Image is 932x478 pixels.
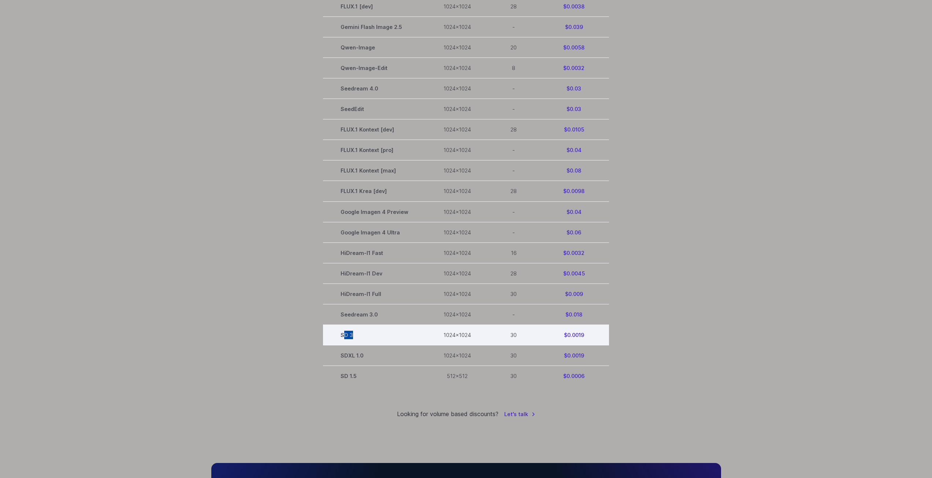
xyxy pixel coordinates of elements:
[539,99,609,119] td: $0.03
[539,201,609,222] td: $0.04
[323,263,426,284] td: HiDream-I1 Dev
[323,366,426,386] td: SD 1.5
[426,325,489,345] td: 1024x1024
[539,119,609,140] td: $0.0105
[323,242,426,263] td: HiDream-I1 Fast
[489,140,539,160] td: -
[489,263,539,284] td: 28
[539,242,609,263] td: $0.0032
[539,263,609,284] td: $0.0045
[489,99,539,119] td: -
[489,222,539,242] td: -
[323,58,426,78] td: Qwen-Image-Edit
[323,201,426,222] td: Google Imagen 4 Preview
[539,58,609,78] td: $0.0032
[323,181,426,201] td: FLUX.1 Krea [dev]
[539,345,609,366] td: $0.0019
[489,17,539,37] td: -
[489,304,539,325] td: -
[426,345,489,366] td: 1024x1024
[539,304,609,325] td: $0.018
[323,222,426,242] td: Google Imagen 4 Ultra
[341,23,408,31] span: Gemini Flash Image 2.5
[323,140,426,160] td: FLUX.1 Kontext [pro]
[489,58,539,78] td: 8
[489,37,539,58] td: 20
[323,325,426,345] td: SD 3
[426,284,489,304] td: 1024x1024
[539,140,609,160] td: $0.04
[539,366,609,386] td: $0.0006
[426,78,489,99] td: 1024x1024
[323,345,426,366] td: SDXL 1.0
[539,37,609,58] td: $0.0058
[539,78,609,99] td: $0.03
[426,222,489,242] td: 1024x1024
[489,119,539,140] td: 28
[426,17,489,37] td: 1024x1024
[426,140,489,160] td: 1024x1024
[539,325,609,345] td: $0.0019
[323,37,426,58] td: Qwen-Image
[489,181,539,201] td: 28
[426,99,489,119] td: 1024x1024
[489,284,539,304] td: 30
[426,160,489,181] td: 1024x1024
[397,410,498,419] small: Looking for volume based discounts?
[426,37,489,58] td: 1024x1024
[323,78,426,99] td: Seedream 4.0
[489,201,539,222] td: -
[489,160,539,181] td: -
[426,304,489,325] td: 1024x1024
[489,366,539,386] td: 30
[539,181,609,201] td: $0.0098
[323,304,426,325] td: Seedream 3.0
[426,201,489,222] td: 1024x1024
[539,17,609,37] td: $0.039
[426,58,489,78] td: 1024x1024
[539,284,609,304] td: $0.009
[504,410,535,418] a: Let's talk
[539,222,609,242] td: $0.06
[323,160,426,181] td: FLUX.1 Kontext [max]
[489,78,539,99] td: -
[489,345,539,366] td: 30
[323,99,426,119] td: SeedEdit
[489,325,539,345] td: 30
[323,119,426,140] td: FLUX.1 Kontext [dev]
[426,181,489,201] td: 1024x1024
[426,366,489,386] td: 512x512
[426,242,489,263] td: 1024x1024
[426,119,489,140] td: 1024x1024
[323,284,426,304] td: HiDream-I1 Full
[489,242,539,263] td: 16
[426,263,489,284] td: 1024x1024
[539,160,609,181] td: $0.08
